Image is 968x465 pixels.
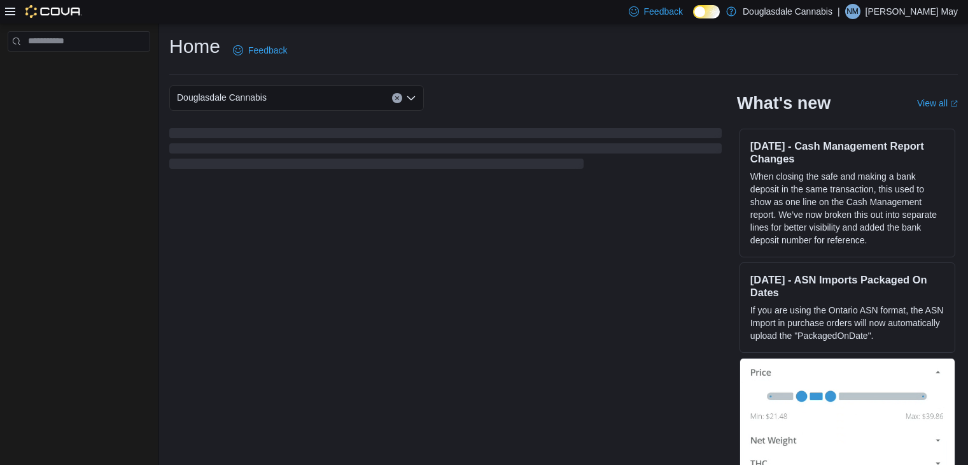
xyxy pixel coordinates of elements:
span: Loading [169,131,722,171]
h2: What's new [737,93,831,113]
p: If you are using the Ontario ASN format, the ASN Import in purchase orders will now automatically... [750,304,944,342]
nav: Complex example [8,54,150,85]
span: Dark Mode [693,18,694,19]
svg: External link [950,100,958,108]
a: View allExternal link [917,98,958,108]
button: Open list of options [406,93,416,103]
div: Nichole May [845,4,860,19]
a: Feedback [228,38,292,63]
img: Cova [25,5,82,18]
h3: [DATE] - Cash Management Report Changes [750,139,944,165]
p: [PERSON_NAME] May [866,4,958,19]
button: Clear input [392,93,402,103]
h1: Home [169,34,220,59]
span: Feedback [644,5,683,18]
p: When closing the safe and making a bank deposit in the same transaction, this used to show as one... [750,170,944,247]
span: Feedback [248,44,287,57]
span: Douglasdale Cannabis [177,90,267,105]
span: NM [846,4,859,19]
p: | [838,4,840,19]
p: Douglasdale Cannabis [743,4,832,19]
h3: [DATE] - ASN Imports Packaged On Dates [750,273,944,299]
input: Dark Mode [693,5,720,18]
